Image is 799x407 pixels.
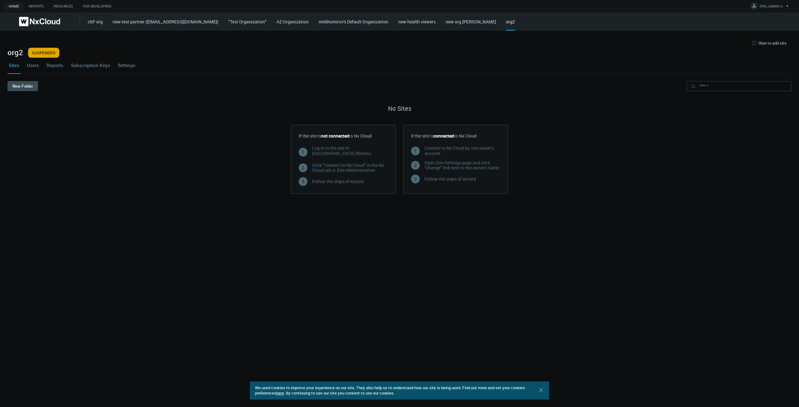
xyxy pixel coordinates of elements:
[321,133,349,139] span: not connected
[78,2,116,10] a: For Developers
[28,48,59,58] a: SUSPENDED
[70,57,111,74] a: Subscription Keys
[446,19,496,25] a: new org [PERSON_NAME]
[7,81,38,91] button: New Folder
[319,19,388,25] a: mtikhomirov's Default Organization
[284,390,395,396] span: . By continuing to use our site you consent to use our cookies.
[506,18,515,31] div: org2
[277,19,309,25] a: AZ Organization
[228,19,267,25] a: "Test Organization"
[424,146,500,156] div: Connect to Nx Cloud by site owner’s account
[312,179,364,184] div: Follow the steps of wizard
[116,57,137,74] a: Settings
[760,4,783,11] span: ORG_ADMIN A.
[26,57,40,74] a: Users
[276,390,284,396] a: here
[45,57,65,74] a: Reports
[24,2,49,10] a: Reports
[88,19,103,25] a: chP org
[758,41,787,46] span: How to add site
[113,19,218,25] a: new test partner ([EMAIL_ADDRESS][DOMAIN_NAME])
[312,146,388,156] p: Log in to the site in [GEOGRAPHIC_DATA] Witness
[411,175,420,183] div: 3
[299,177,307,186] div: 3
[398,19,436,25] a: new health viewers
[255,385,525,396] span: We used cookies to improve your experience on our site. They also help us to understand how our s...
[424,160,500,171] div: Open Site Settings page and click “change” link next to the owner's name
[299,163,307,172] div: 2
[4,2,24,10] a: Home
[411,147,420,155] div: 1
[424,177,476,182] div: Follow the steps of wizard
[299,148,307,157] div: 1
[19,17,60,26] img: Nx Cloud logo
[299,133,388,139] p: If the site is to Nx Cloud
[7,48,792,57] h2: org2
[434,133,454,139] span: connected
[287,104,512,113] div: No Sites
[411,133,500,139] p: If the site is to Nx Cloud
[411,161,420,170] div: 2
[7,57,21,74] a: Sites
[746,38,792,48] button: How to add site
[312,163,388,173] div: Click "Connect to Nx Cloud" in the Nx Cloud tab in Site Administration
[49,2,78,10] a: Resources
